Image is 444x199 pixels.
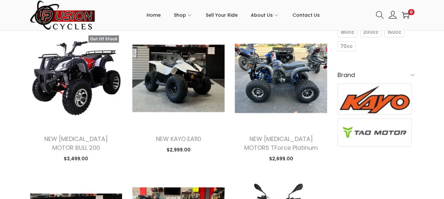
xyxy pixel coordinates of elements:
[244,135,318,152] a: NEW [MEDICAL_DATA] MOTORS TForce Platinum
[363,29,379,36] span: 200cc
[167,147,191,153] span: 2,999.00
[251,7,273,23] span: About Us
[269,155,293,162] span: 2,699.00
[402,11,409,19] a: 0
[156,135,201,143] a: NEW KAYO EA110
[338,119,411,146] img: Tao Motor
[387,29,401,36] span: 150cc
[132,32,225,125] img: Product image
[292,0,320,30] a: Contact Us
[338,84,411,114] img: Kayo
[340,29,354,36] span: 180cc
[44,135,108,152] a: NEW [MEDICAL_DATA] MOTOR BULL 200
[147,0,161,30] a: Home
[235,32,327,125] img: Product image
[96,0,371,30] nav: Primary navigation
[292,7,320,23] span: Contact Us
[167,147,170,153] span: $
[206,0,238,30] a: Sell Your Ride
[251,0,279,30] a: About Us
[64,155,67,162] span: $
[147,7,161,23] span: Home
[269,155,272,162] span: $
[206,7,238,23] span: Sell Your Ride
[338,67,414,83] h6: Brand
[340,43,353,50] span: 70cc
[174,0,193,30] a: Shop
[174,7,186,23] span: Shop
[64,155,88,162] span: 3,499.00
